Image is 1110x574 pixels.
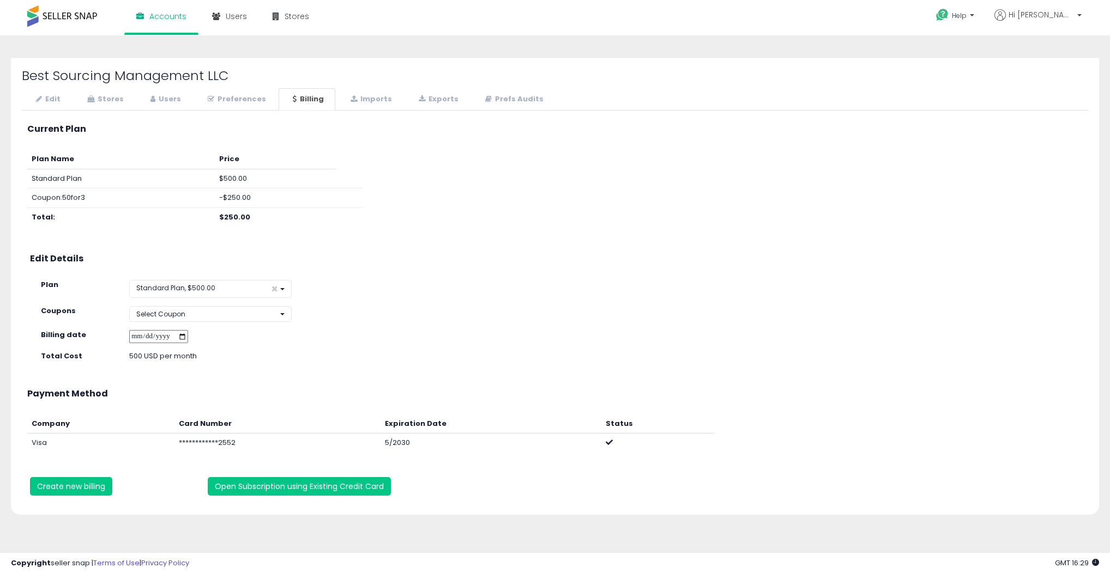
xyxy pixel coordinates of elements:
[1009,9,1074,20] span: Hi [PERSON_NAME]
[952,11,967,20] span: Help
[149,11,186,22] span: Accounts
[41,329,86,340] strong: Billing date
[936,8,949,22] i: Get Help
[381,433,602,453] td: 5/2030
[11,558,189,569] div: seller snap | |
[1055,558,1099,568] span: 2025-10-7 16:29 GMT
[174,414,380,433] th: Card Number
[129,280,292,298] button: Standard Plan, $500.00 ×
[27,188,215,208] td: Coupon: 50for3
[194,88,277,111] a: Preferences
[27,414,174,433] th: Company
[208,477,391,496] button: Open Subscription using Existing Credit Card
[27,124,1083,134] h3: Current Plan
[141,558,189,568] a: Privacy Policy
[219,212,250,222] b: $250.00
[41,279,58,290] strong: Plan
[41,306,76,316] strong: Coupons
[471,88,555,111] a: Prefs Audits
[405,88,470,111] a: Exports
[27,433,174,453] td: Visa
[336,88,403,111] a: Imports
[30,254,1080,264] h3: Edit Details
[22,69,1088,83] h2: Best Sourcing Management LLC
[41,351,82,361] strong: Total Cost
[136,283,215,292] span: Standard Plan, $500.00
[22,88,72,111] a: Edit
[215,188,336,208] td: -$250.00
[285,11,309,22] span: Stores
[215,150,336,169] th: Price
[279,88,335,111] a: Billing
[994,9,1082,34] a: Hi [PERSON_NAME]
[136,88,192,111] a: Users
[129,306,292,322] button: Select Coupon
[32,212,55,222] b: Total:
[226,11,247,22] span: Users
[381,414,602,433] th: Expiration Date
[215,169,336,188] td: $500.00
[271,283,278,295] span: ×
[11,558,51,568] strong: Copyright
[27,169,215,188] td: Standard Plan
[30,477,112,496] button: Create new billing
[27,389,1083,399] h3: Payment Method
[93,558,140,568] a: Terms of Use
[136,309,185,319] span: Select Coupon
[601,414,715,433] th: Status
[73,88,135,111] a: Stores
[121,351,387,362] div: 500 USD per month
[27,150,215,169] th: Plan Name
